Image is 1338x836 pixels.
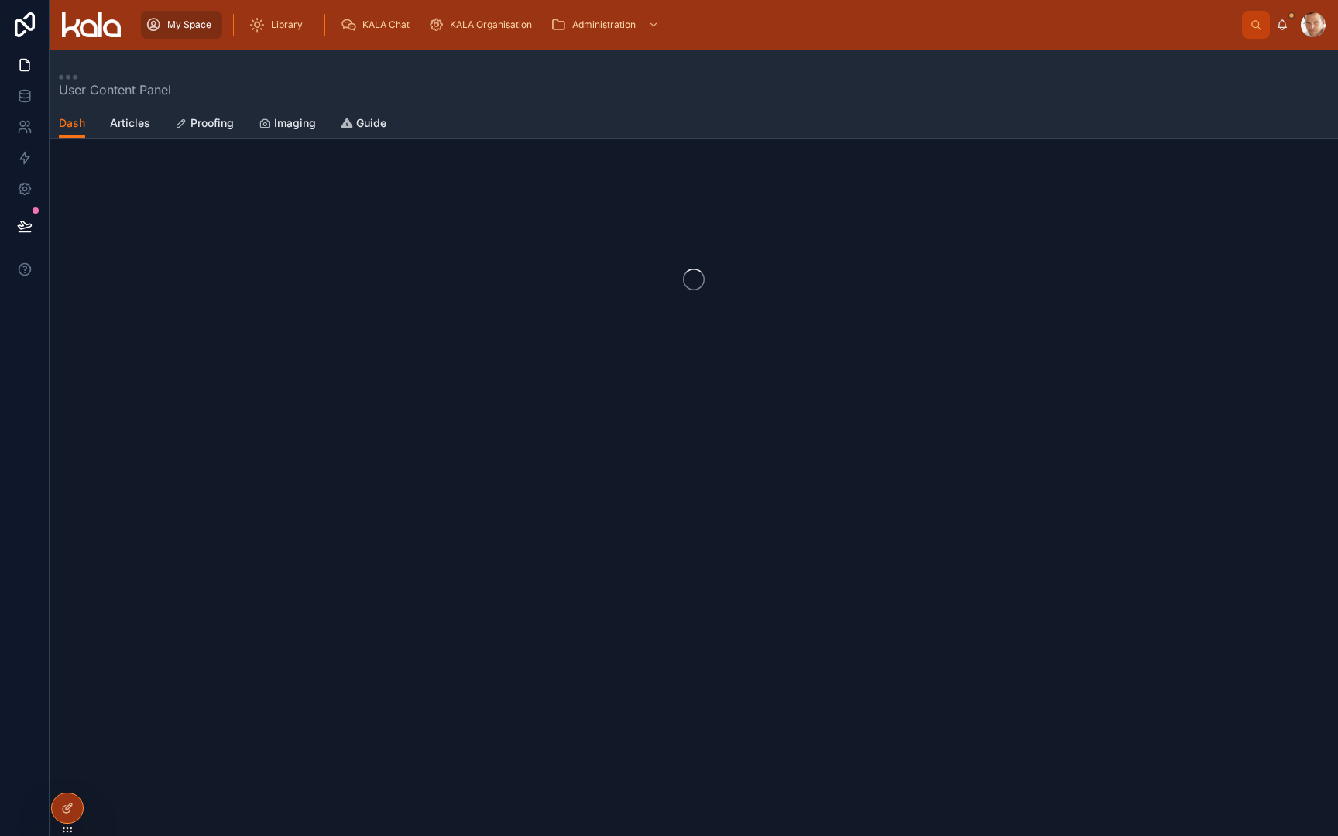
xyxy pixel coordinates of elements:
span: Administration [572,19,636,31]
span: User Content Panel [59,81,171,99]
span: Library [271,19,303,31]
span: Imaging [274,115,316,131]
a: Administration [546,11,667,39]
a: Imaging [259,109,316,140]
div: scrollable content [133,8,1242,42]
span: My Space [167,19,211,31]
span: Dash [59,115,85,131]
span: Articles [110,115,150,131]
a: Articles [110,109,150,140]
a: Dash [59,109,85,139]
a: KALA Organisation [424,11,543,39]
span: Proofing [190,115,234,131]
span: KALA Organisation [450,19,532,31]
span: Guide [356,115,386,131]
span: KALA Chat [362,19,410,31]
a: My Space [141,11,222,39]
a: KALA Chat [336,11,420,39]
a: Proofing [175,109,234,140]
a: Library [245,11,314,39]
a: Guide [341,109,386,140]
img: App logo [62,12,121,37]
